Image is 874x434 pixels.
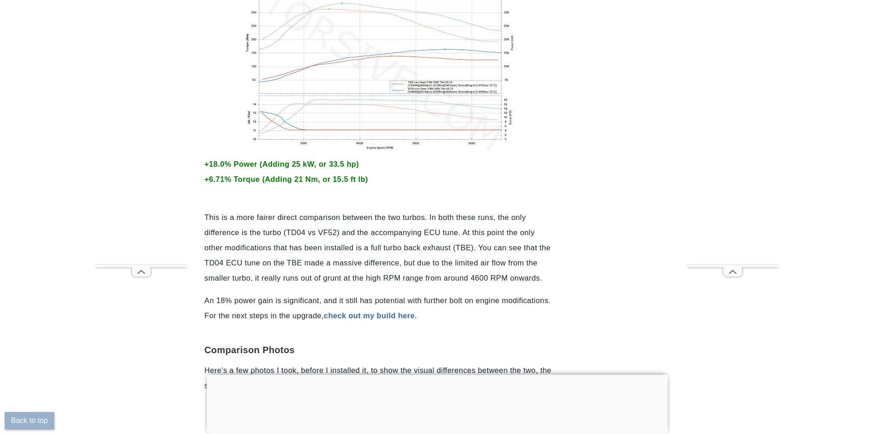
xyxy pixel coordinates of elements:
[205,363,555,393] p: Here's a few photos I took, before I installed it, to show the visual differences between the two...
[206,375,668,432] iframe: Advertisement
[5,412,54,429] button: Back to top
[205,175,368,183] span: +6.71% Torque (Adding 21 Nm, or 15.5 ft lb)
[205,210,555,286] p: This is a more fairer direct comparison between the two turbos. In both these runs, the only diff...
[324,311,415,320] a: check out my build here
[95,22,187,265] iframe: Advertisement
[205,293,555,323] p: An 18% power gain is significant, and it still has potential with further bolt on engine modifica...
[687,22,779,265] iframe: Advertisement
[205,331,555,355] h2: Comparison Photos
[205,160,359,168] span: +18.0% Power (Adding 25 kW, or 33.5 hp)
